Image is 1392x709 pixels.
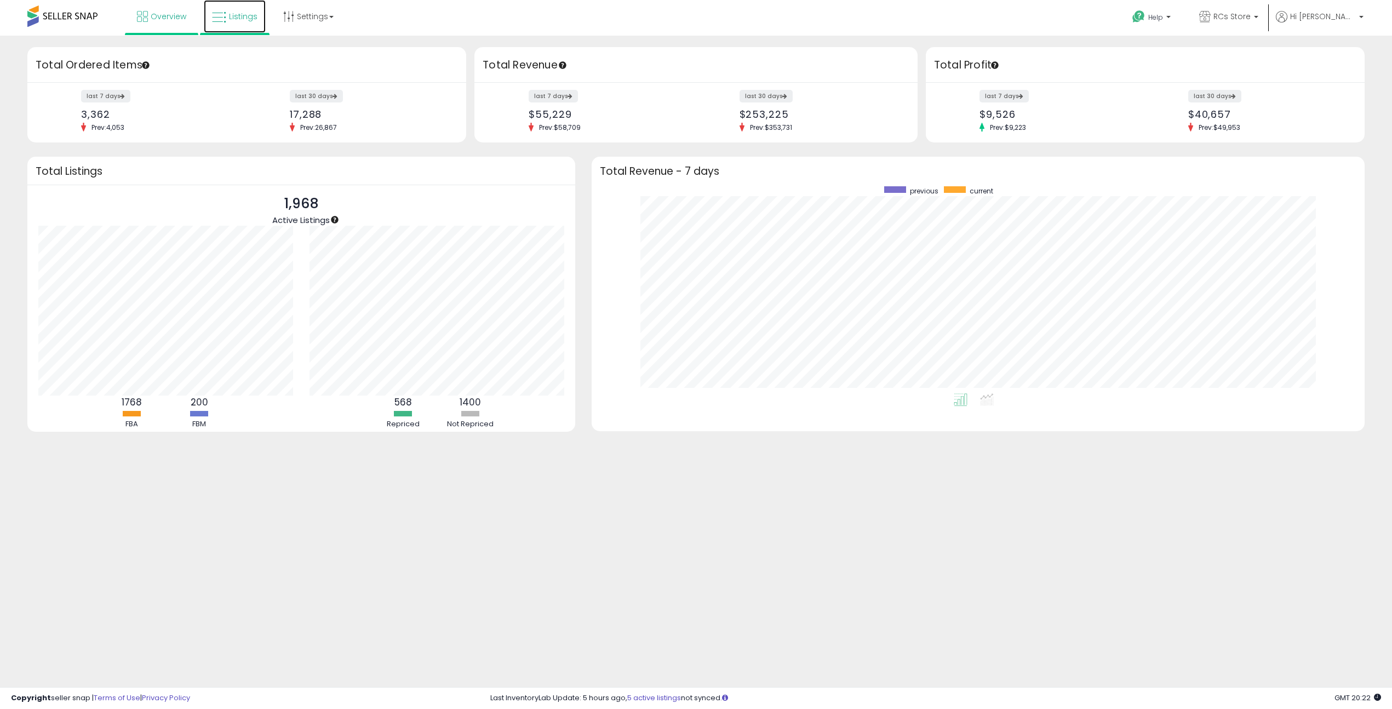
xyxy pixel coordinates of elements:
b: 200 [191,396,208,409]
label: last 30 days [1188,90,1241,102]
i: Get Help [1132,10,1145,24]
h3: Total Ordered Items [36,58,458,73]
span: Active Listings [272,214,330,226]
div: FBM [167,419,232,430]
span: RCs Store [1213,11,1251,22]
span: current [970,186,993,196]
div: FBA [99,419,165,430]
h3: Total Revenue - 7 days [600,167,1356,175]
span: previous [910,186,938,196]
span: Prev: $353,731 [744,123,798,132]
div: Tooltip anchor [990,60,1000,70]
span: Overview [151,11,186,22]
div: Repriced [370,419,436,430]
div: Tooltip anchor [558,60,568,70]
a: Help [1124,2,1182,36]
b: 1400 [460,396,481,409]
b: 568 [394,396,412,409]
a: Hi [PERSON_NAME] [1276,11,1364,36]
span: Prev: 26,867 [295,123,342,132]
span: Prev: $9,223 [984,123,1032,132]
b: 1768 [122,396,142,409]
h3: Total Profit [934,58,1356,73]
div: 17,288 [290,108,447,120]
label: last 7 days [81,90,130,102]
div: $55,229 [529,108,688,120]
span: Prev: $49,953 [1193,123,1246,132]
div: $253,225 [740,108,898,120]
label: last 7 days [529,90,578,102]
label: last 30 days [290,90,343,102]
label: last 30 days [740,90,793,102]
h3: Total Revenue [483,58,909,73]
div: Tooltip anchor [141,60,151,70]
span: Prev: $58,709 [534,123,586,132]
div: Not Repriced [438,419,503,430]
span: Help [1148,13,1163,22]
div: Tooltip anchor [330,215,340,225]
label: last 7 days [979,90,1029,102]
span: Hi [PERSON_NAME] [1290,11,1356,22]
div: 3,362 [81,108,238,120]
span: Listings [229,11,257,22]
h3: Total Listings [36,167,567,175]
p: 1,968 [272,193,330,214]
div: $40,657 [1188,108,1345,120]
span: Prev: 4,053 [86,123,130,132]
div: $9,526 [979,108,1137,120]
